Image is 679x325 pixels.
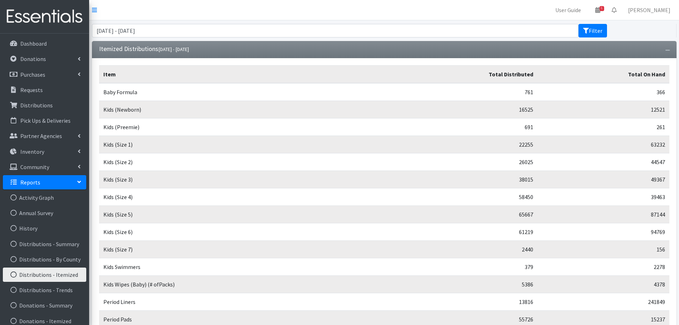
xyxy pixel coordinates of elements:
td: 12521 [537,101,669,118]
td: Kids (Size 5) [99,206,385,223]
h3: Itemized Distributions [99,45,189,53]
td: 63232 [537,136,669,153]
p: Dashboard [20,40,47,47]
td: 366 [537,83,669,101]
a: Community [3,160,86,174]
td: 58450 [385,188,538,206]
td: Kids (Size 6) [99,223,385,241]
td: Kids (Preemie) [99,118,385,136]
td: Kids (Size 4) [99,188,385,206]
span: 6 [600,6,604,11]
th: Total Distributed [385,66,538,83]
p: Pick Ups & Deliveries [20,117,71,124]
a: Inventory [3,144,86,159]
th: Total On Hand [537,66,669,83]
a: Activity Graph [3,191,86,205]
td: Kids Wipes (Baby) (# ofPacks) [99,276,385,293]
a: Distributions - Itemized [3,268,86,282]
p: Reports [20,179,40,186]
td: 2278 [537,258,669,276]
a: Distributions - By County [3,252,86,266]
p: Requests [20,86,43,93]
td: 691 [385,118,538,136]
td: Baby Formula [99,83,385,101]
a: 6 [590,3,606,17]
a: Partner Agencies [3,129,86,143]
td: 26025 [385,153,538,171]
td: 39463 [537,188,669,206]
a: Reports [3,175,86,189]
td: 761 [385,83,538,101]
small: [DATE] - [DATE] [158,46,189,52]
img: HumanEssentials [3,5,86,29]
p: Distributions [20,102,53,109]
a: Requests [3,83,86,97]
td: 156 [537,241,669,258]
td: 65667 [385,206,538,223]
p: Donations [20,55,46,62]
a: Pick Ups & Deliveries [3,113,86,128]
a: Distributions - Trends [3,283,86,297]
td: 5386 [385,276,538,293]
td: 49367 [537,171,669,188]
a: Dashboard [3,36,86,51]
p: Partner Agencies [20,132,62,139]
td: Kids (Size 2) [99,153,385,171]
p: Purchases [20,71,45,78]
input: January 1, 2011 - December 31, 2011 [92,24,579,37]
a: User Guide [550,3,587,17]
td: 38015 [385,171,538,188]
a: Distributions - Summary [3,237,86,251]
td: Period Liners [99,293,385,311]
a: Distributions [3,98,86,112]
a: [PERSON_NAME] [622,3,676,17]
a: Donations - Summary [3,298,86,313]
td: 13816 [385,293,538,311]
a: Annual Survey [3,206,86,220]
a: History [3,221,86,235]
td: 4378 [537,276,669,293]
td: 16525 [385,101,538,118]
td: Kids (Size 7) [99,241,385,258]
a: Purchases [3,67,86,82]
td: 94769 [537,223,669,241]
td: 44547 [537,153,669,171]
td: 2440 [385,241,538,258]
td: 87144 [537,206,669,223]
td: 379 [385,258,538,276]
td: Kids (Size 3) [99,171,385,188]
td: 22255 [385,136,538,153]
td: 261 [537,118,669,136]
td: Kids (Newborn) [99,101,385,118]
td: Kids (Size 1) [99,136,385,153]
th: Item [99,66,385,83]
td: Kids Swimmers [99,258,385,276]
p: Community [20,163,49,171]
td: 241849 [537,293,669,311]
button: Filter [578,24,607,37]
p: Inventory [20,148,44,155]
a: Donations [3,52,86,66]
td: 61219 [385,223,538,241]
